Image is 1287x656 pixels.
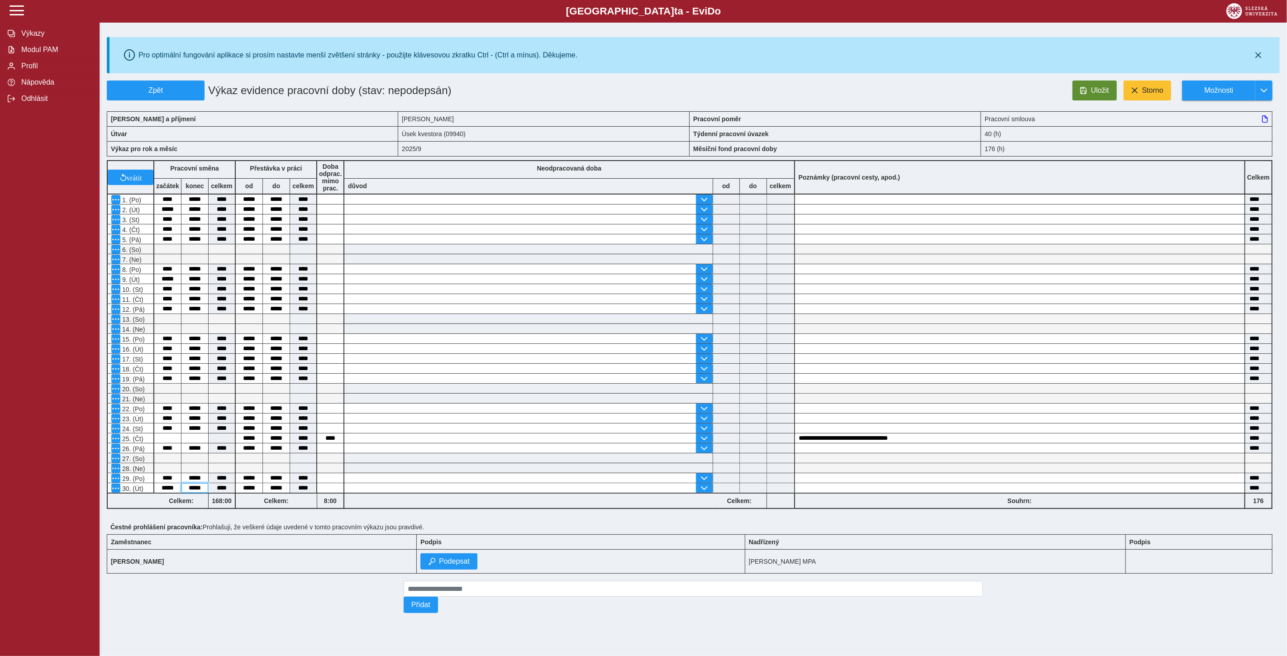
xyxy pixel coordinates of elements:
button: Menu [111,374,120,383]
span: 12. (Pá) [120,306,145,313]
div: 40 (h) [981,126,1273,141]
button: Menu [111,324,120,333]
span: vrátit [127,174,142,181]
span: 7. (Ne) [120,256,142,263]
b: konec [181,182,208,190]
span: Podepsat [439,557,470,566]
b: Výkaz pro rok a měsíc [111,145,177,152]
span: 16. (Út) [120,346,143,353]
b: do [263,182,290,190]
span: 11. (Čt) [120,296,143,303]
b: [PERSON_NAME] [111,558,164,565]
button: Menu [111,304,120,314]
span: Storno [1142,86,1163,95]
b: Neodpracovaná doba [537,165,601,172]
button: Menu [111,384,120,393]
span: Uložit [1091,86,1109,95]
b: začátek [154,182,181,190]
button: Menu [111,464,120,473]
div: 2025/9 [398,141,690,157]
b: Čestné prohlášení pracovníka: [110,523,203,531]
button: Menu [111,434,120,443]
button: Menu [111,215,120,224]
b: od [236,182,262,190]
span: 2. (Út) [120,206,140,214]
button: Menu [111,364,120,373]
b: Doba odprac. mimo prac. [319,163,342,192]
span: 13. (So) [120,316,145,323]
button: Menu [111,404,120,413]
span: 3. (St) [120,216,139,223]
b: Měsíční fond pracovní doby [693,145,777,152]
td: [PERSON_NAME] MPA [745,550,1125,574]
button: Menu [111,255,120,264]
b: 176 [1245,497,1272,504]
span: 6. (So) [120,246,141,253]
span: Modul PAM [19,46,92,54]
span: Zpět [111,86,200,95]
span: Možnosti [1190,86,1248,95]
span: 18. (Čt) [120,366,143,373]
span: 1. (Po) [120,196,141,204]
b: Nadřízený [749,538,779,546]
b: celkem [767,182,794,190]
button: Menu [111,245,120,254]
span: Profil [19,62,92,70]
span: t [674,5,677,17]
button: Přidat [404,597,438,613]
b: do [740,182,767,190]
b: od [713,182,739,190]
button: Menu [111,295,120,304]
span: 29. (Po) [120,475,145,482]
button: Menu [111,314,120,323]
span: 21. (Ne) [120,395,145,403]
b: Týdenní pracovní úvazek [693,130,769,138]
b: celkem [290,182,316,190]
span: 30. (Út) [120,485,143,492]
span: 25. (Čt) [120,435,143,442]
span: 22. (Po) [120,405,145,413]
button: Menu [111,354,120,363]
span: 19. (Pá) [120,376,145,383]
span: 14. (Ne) [120,326,145,333]
button: Možnosti [1182,81,1255,100]
h1: Výkaz evidence pracovní doby (stav: nepodepsán) [205,81,596,100]
b: Celkem: [713,497,767,504]
span: o [715,5,721,17]
span: Odhlásit [19,95,92,103]
b: celkem [209,182,235,190]
b: Celkem: [236,497,317,504]
b: Přestávka v práci [250,165,302,172]
button: Menu [111,195,120,204]
span: 23. (Út) [120,415,143,423]
span: 4. (Čt) [120,226,140,233]
button: Menu [111,474,120,483]
b: [GEOGRAPHIC_DATA] a - Evi [27,5,1260,17]
b: Souhrn: [1007,497,1032,504]
b: Celkem: [154,497,208,504]
b: Pracovní směna [170,165,219,172]
button: Zpět [107,81,205,100]
div: Úsek kvestora (09940) [398,126,690,141]
span: D [707,5,715,17]
b: Podpis [1130,538,1151,546]
b: Podpis [420,538,442,546]
div: 176 (h) [981,141,1273,157]
b: Útvar [111,130,127,138]
b: Poznámky (pracovní cesty, apod.) [795,174,904,181]
button: Menu [111,484,120,493]
div: Prohlašuji, že veškeré údaje uvedené v tomto pracovním výkazu jsou pravdivé. [107,520,1280,534]
b: Zaměstnanec [111,538,151,546]
button: Menu [111,344,120,353]
button: Menu [111,225,120,234]
b: 168:00 [209,497,235,504]
span: 27. (So) [120,455,145,462]
button: Uložit [1072,81,1117,100]
button: Podepsat [420,553,477,570]
b: 8:00 [317,497,343,504]
span: 20. (So) [120,385,145,393]
span: Přidat [411,601,430,609]
button: vrátit [108,170,153,185]
button: Menu [111,265,120,274]
b: Pracovní poměr [693,115,741,123]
